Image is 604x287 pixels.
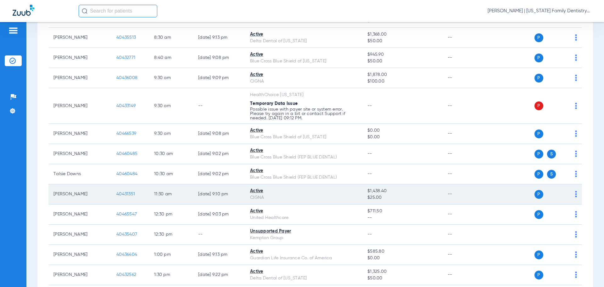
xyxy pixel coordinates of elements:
[367,58,437,65] span: $50.00
[48,124,111,144] td: [PERSON_NAME]
[250,188,357,194] div: Active
[149,28,193,48] td: 8:30 AM
[149,124,193,144] td: 9:30 AM
[573,257,604,287] iframe: Chat Widget
[575,55,577,61] img: group-dot-blue.svg
[48,184,111,204] td: [PERSON_NAME]
[367,215,437,221] span: --
[193,68,245,88] td: [DATE] 9:09 PM
[250,235,357,241] div: Kempton Group
[48,88,111,124] td: [PERSON_NAME]
[250,78,357,85] div: CIGNA
[13,5,34,16] img: Zuub Logo
[534,150,543,158] span: P
[116,172,137,176] span: 40460484
[8,27,18,34] img: hamburger-icon
[193,265,245,285] td: [DATE] 9:22 PM
[48,164,111,184] td: Talsie Downs
[193,124,245,144] td: [DATE] 9:08 PM
[193,245,245,265] td: [DATE] 9:13 PM
[443,265,485,285] td: --
[575,75,577,81] img: group-dot-blue.svg
[443,68,485,88] td: --
[116,35,136,40] span: 40435513
[534,170,543,179] span: P
[367,188,437,194] span: $1,438.40
[367,208,437,215] span: $711.50
[443,204,485,225] td: --
[250,31,357,38] div: Active
[116,131,136,136] span: 40466539
[116,212,137,216] span: 40465547
[250,38,357,44] div: Delta Dental of [US_STATE]
[193,164,245,184] td: [DATE] 9:02 PM
[575,130,577,137] img: group-dot-blue.svg
[250,268,357,275] div: Active
[534,210,543,219] span: P
[193,144,245,164] td: [DATE] 9:02 PM
[250,174,357,181] div: Blue Cross Blue Shield (FEP BLUE DENTAL)
[547,150,556,158] span: S
[48,265,111,285] td: [PERSON_NAME]
[250,154,357,161] div: Blue Cross Blue Shield (FEP BLUE DENTAL)
[250,275,357,282] div: Delta Dental of [US_STATE]
[250,228,357,235] div: Unsupported Payer
[250,248,357,255] div: Active
[250,127,357,134] div: Active
[48,204,111,225] td: [PERSON_NAME]
[367,51,437,58] span: $945.90
[443,184,485,204] td: --
[367,152,372,156] span: --
[534,101,543,110] span: P
[534,74,543,83] span: P
[193,225,245,245] td: --
[149,48,193,68] td: 8:40 AM
[575,231,577,238] img: group-dot-blue.svg
[193,28,245,48] td: [DATE] 9:13 PM
[575,151,577,157] img: group-dot-blue.svg
[443,144,485,164] td: --
[116,252,137,257] span: 40436404
[547,170,556,179] span: S
[534,271,543,279] span: P
[367,134,437,141] span: $0.00
[149,164,193,184] td: 10:30 AM
[250,107,357,120] p: Possible issue with payer site or system error. Please try again in a bit or contact Support if n...
[149,88,193,124] td: 9:30 AM
[149,225,193,245] td: 12:30 PM
[250,92,357,98] div: HealthChoice [US_STATE]
[367,255,437,261] span: $0.00
[534,129,543,138] span: P
[534,190,543,199] span: P
[149,68,193,88] td: 9:30 AM
[149,144,193,164] td: 10:30 AM
[250,134,357,141] div: Blue Cross Blue Shield of [US_STATE]
[575,211,577,217] img: group-dot-blue.svg
[193,88,245,124] td: --
[250,51,357,58] div: Active
[575,251,577,258] img: group-dot-blue.svg
[367,127,437,134] span: $0.00
[48,144,111,164] td: [PERSON_NAME]
[250,72,357,78] div: Active
[575,171,577,177] img: group-dot-blue.svg
[48,28,111,48] td: [PERSON_NAME]
[250,215,357,221] div: United Healthcare
[443,164,485,184] td: --
[250,208,357,215] div: Active
[443,88,485,124] td: --
[575,103,577,109] img: group-dot-blue.svg
[367,232,372,237] span: --
[116,192,135,196] span: 40431351
[48,68,111,88] td: [PERSON_NAME]
[367,31,437,38] span: $1,368.00
[367,194,437,201] span: $25.00
[367,172,372,176] span: --
[443,245,485,265] td: --
[149,265,193,285] td: 1:30 PM
[79,5,157,17] input: Search for patients
[116,152,137,156] span: 40460485
[443,225,485,245] td: --
[116,76,137,80] span: 40436008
